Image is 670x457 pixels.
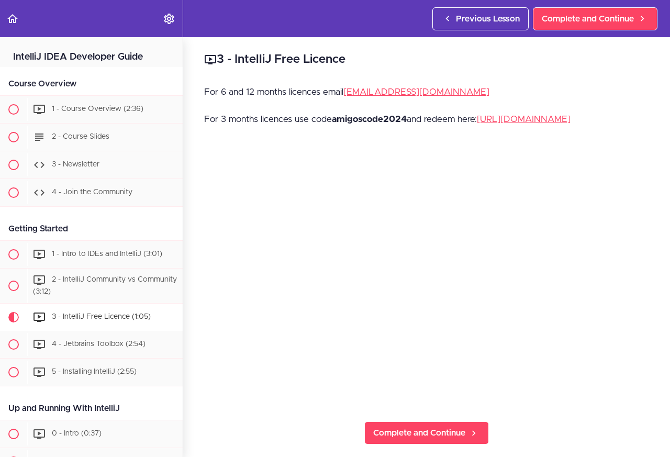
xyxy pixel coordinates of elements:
[33,276,177,295] span: 2 - IntelliJ Community vs Community (3:12)
[432,7,529,30] a: Previous Lesson
[52,313,151,320] span: 3 - IntelliJ Free Licence (1:05)
[52,250,162,258] span: 1 - Intro to IDEs and IntelliJ (3:01)
[52,133,109,140] span: 2 - Course Slides
[332,115,407,124] strong: amigoscode2024
[204,51,649,69] h2: 3 - IntelliJ Free Licence
[52,340,146,348] span: 4 - Jetbrains Toolbox (2:54)
[52,430,102,437] span: 0 - Intro (0:37)
[373,427,465,439] span: Complete and Continue
[542,13,634,25] span: Complete and Continue
[533,7,657,30] a: Complete and Continue
[52,105,143,113] span: 1 - Course Overview (2:36)
[204,154,649,405] iframe: Video Player
[52,368,137,375] span: 5 - Installing IntelliJ (2:55)
[343,87,489,96] a: [EMAIL_ADDRESS][DOMAIN_NAME]
[52,188,132,196] span: 4 - Join the Community
[364,421,489,444] a: Complete and Continue
[477,115,571,124] a: [URL][DOMAIN_NAME]
[6,13,19,25] svg: Back to course curriculum
[52,161,99,168] span: 3 - Newsletter
[204,84,649,100] p: For 6 and 12 months licences email
[204,112,649,127] p: For 3 months licences use code and redeem here:
[456,13,520,25] span: Previous Lesson
[163,13,175,25] svg: Settings Menu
